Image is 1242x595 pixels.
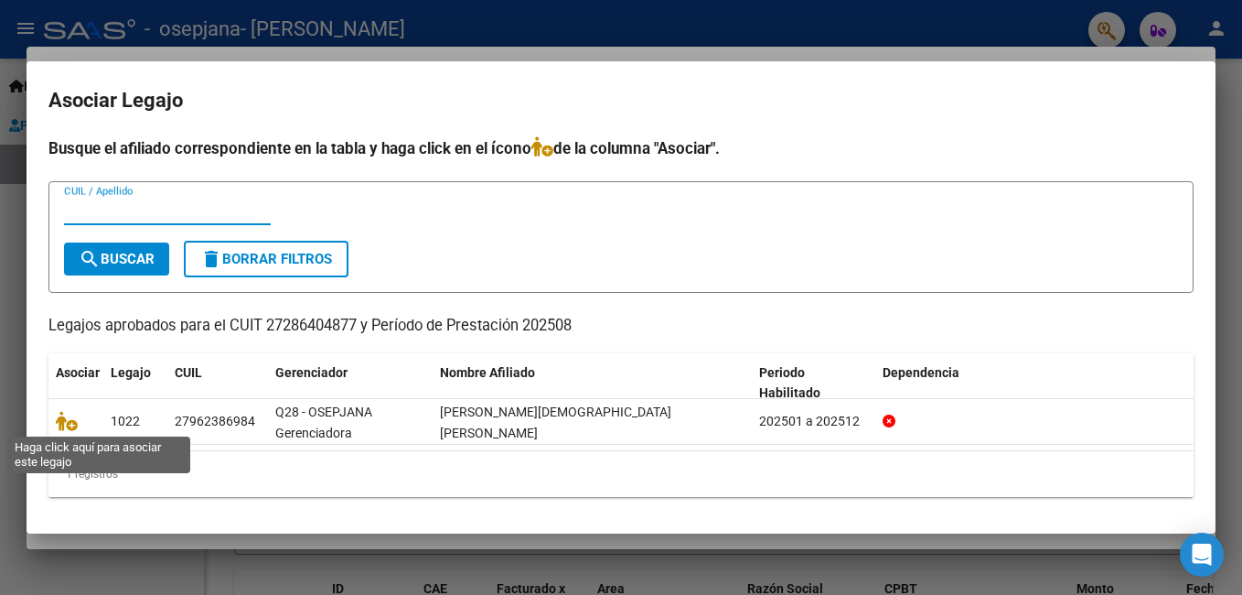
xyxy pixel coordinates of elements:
[111,365,151,380] span: Legajo
[175,365,202,380] span: CUIL
[275,405,372,440] span: Q28 - OSEPJANA Gerenciadora
[56,365,100,380] span: Asociar
[883,365,959,380] span: Dependencia
[433,353,752,414] datatable-header-cell: Nombre Afiliado
[111,414,140,428] span: 1022
[48,353,103,414] datatable-header-cell: Asociar
[48,315,1194,338] p: Legajos aprobados para el CUIT 27286404877 y Período de Prestación 202508
[759,411,868,432] div: 202501 a 202512
[48,83,1194,118] h2: Asociar Legajo
[200,248,222,270] mat-icon: delete
[1180,533,1224,577] div: Open Intercom Messenger
[268,353,433,414] datatable-header-cell: Gerenciador
[64,243,169,276] button: Buscar
[200,251,332,267] span: Borrar Filtros
[440,405,671,440] span: BORREGO MANZANERO EDWARD GABRIEL
[103,353,167,414] datatable-header-cell: Legajo
[167,353,268,414] datatable-header-cell: CUIL
[48,136,1194,160] h4: Busque el afiliado correspondiente en la tabla y haga click en el ícono de la columna "Asociar".
[875,353,1194,414] datatable-header-cell: Dependencia
[48,451,1194,497] div: 1 registros
[275,365,348,380] span: Gerenciador
[759,365,820,401] span: Periodo Habilitado
[175,411,255,432] div: 27962386984
[79,251,155,267] span: Buscar
[752,353,875,414] datatable-header-cell: Periodo Habilitado
[79,248,101,270] mat-icon: search
[184,241,348,277] button: Borrar Filtros
[440,365,535,380] span: Nombre Afiliado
